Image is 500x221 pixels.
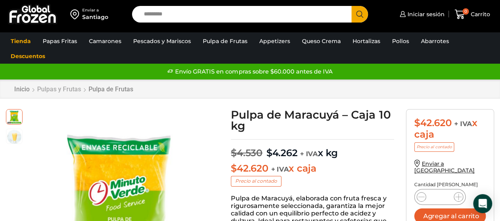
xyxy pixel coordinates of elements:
[453,5,492,24] a: 0 Carrito
[129,34,195,49] a: Pescados y Mariscos
[406,10,445,18] span: Iniciar sesión
[388,34,413,49] a: Pollos
[231,109,394,131] h1: Pulpa de Maracuyá – Caja 10 kg
[231,162,237,174] span: $
[70,8,82,21] img: address-field-icon.svg
[266,147,298,159] bdi: 4.262
[14,85,134,93] nav: Breadcrumb
[351,6,368,23] button: Search button
[85,34,125,49] a: Camarones
[349,34,384,49] a: Hortalizas
[398,6,445,22] a: Iniciar sesión
[255,34,294,49] a: Appetizers
[14,85,30,93] a: Inicio
[199,34,251,49] a: Pulpa de Frutas
[231,162,268,174] bdi: 42.620
[271,165,289,173] span: + IVA
[6,108,22,124] span: pulpa-maracuya
[462,8,469,15] span: 0
[414,117,486,140] div: x caja
[414,117,451,128] bdi: 42.620
[231,163,394,174] p: x caja
[414,117,420,128] span: $
[231,147,237,159] span: $
[82,13,108,21] div: Santiago
[82,8,108,13] div: Enviar a
[266,147,272,159] span: $
[6,129,22,145] span: jugo-mango
[7,49,49,64] a: Descuentos
[39,34,81,49] a: Papas Fritas
[231,176,281,186] p: Precio al contado
[469,10,490,18] span: Carrito
[414,142,454,152] p: Precio al contado
[454,120,472,128] span: + IVA
[231,147,262,159] bdi: 4.530
[414,182,486,187] p: Cantidad [PERSON_NAME]
[300,150,318,158] span: + IVA
[417,34,453,49] a: Abarrotes
[473,194,492,213] div: Open Intercom Messenger
[88,85,134,93] a: Pulpa de Frutas
[432,191,447,202] input: Product quantity
[37,85,81,93] a: Pulpas y Frutas
[298,34,345,49] a: Queso Crema
[231,139,394,159] p: x kg
[7,34,35,49] a: Tienda
[414,160,475,174] a: Enviar a [GEOGRAPHIC_DATA]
